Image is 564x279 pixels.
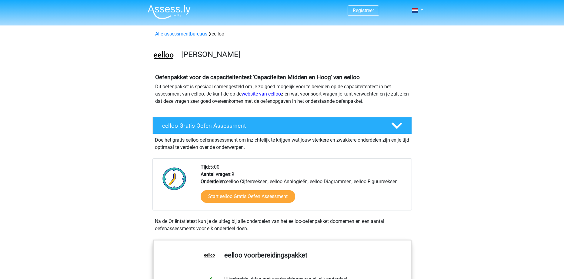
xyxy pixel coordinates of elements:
[153,45,174,66] img: eelloo.png
[201,171,232,177] b: Aantal vragen:
[152,134,412,151] div: Doe het gratis eelloo oefenassessment om inzichtelijk te krijgen wat jouw sterkere en zwakkere on...
[159,163,190,194] img: Klok
[162,122,382,129] h4: eelloo Gratis Oefen Assessment
[153,30,412,38] div: eelloo
[152,218,412,232] div: Na de Oriëntatietest kun je de uitleg bij alle onderdelen van het eelloo-oefenpakket doornemen en...
[201,179,226,184] b: Onderdelen:
[155,83,409,105] p: Dit oefenpakket is speciaal samengesteld om je zo goed mogelijk voor te bereiden op de capaciteit...
[181,50,407,59] h3: [PERSON_NAME]
[155,74,360,81] b: Oefenpakket voor de capaciteitentest 'Capaciteiten Midden en Hoog' van eelloo
[353,8,374,13] a: Registreer
[242,91,281,97] a: website van eelloo
[201,164,210,170] b: Tijd:
[155,31,207,37] a: Alle assessmentbureaus
[196,163,411,210] div: 5:00 9 eelloo Cijferreeksen, eelloo Analogieën, eelloo Diagrammen, eelloo Figuurreeksen
[201,190,295,203] a: Start eelloo Gratis Oefen Assessment
[150,117,414,134] a: eelloo Gratis Oefen Assessment
[148,5,191,19] img: Assessly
